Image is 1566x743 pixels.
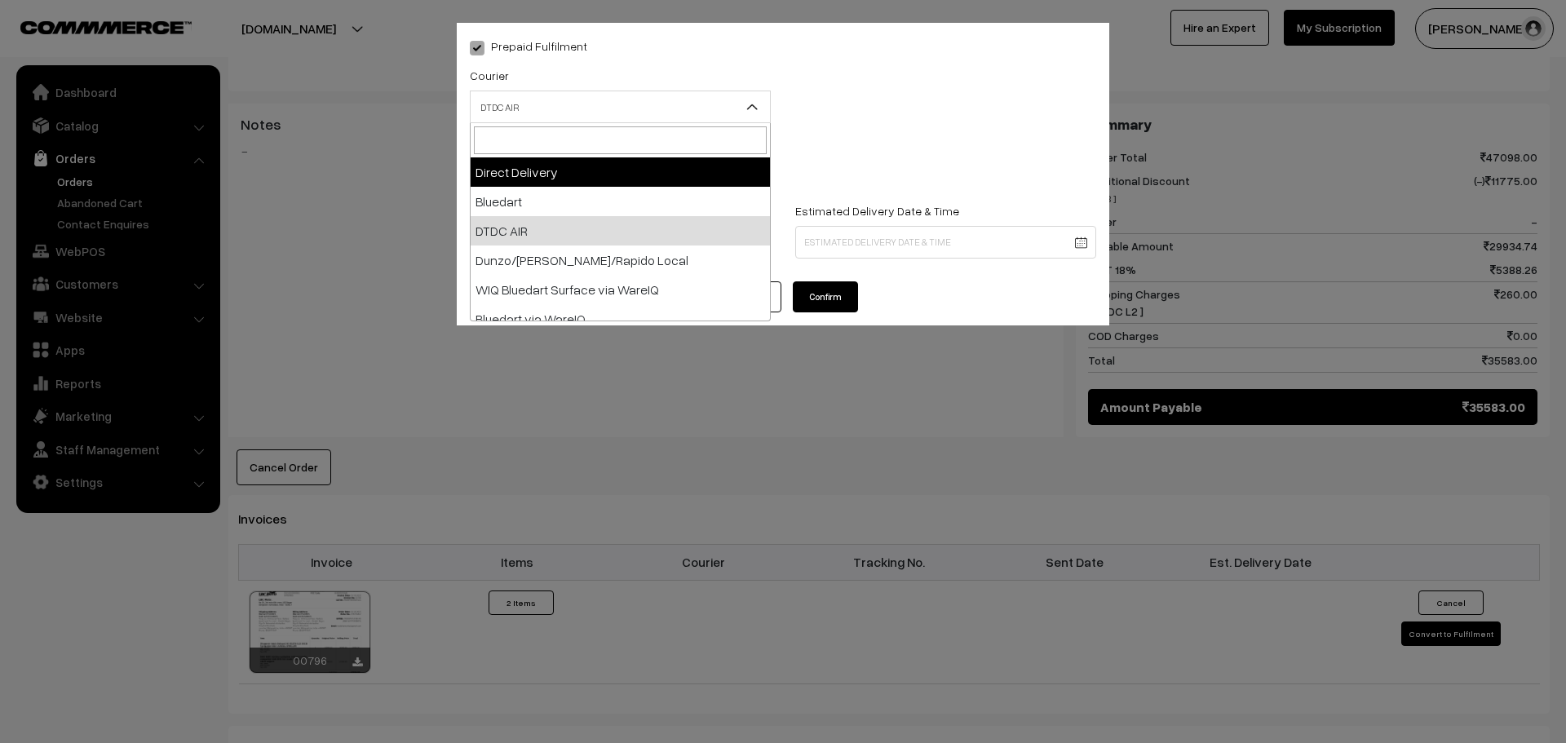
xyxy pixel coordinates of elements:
[471,187,770,216] li: Bluedart
[471,216,770,245] li: DTDC AIR
[470,67,509,84] label: Courier
[471,304,770,334] li: Bluedart via WareIQ
[795,226,1096,259] input: Estimated Delivery Date & Time
[471,157,770,187] li: Direct Delivery
[795,202,959,219] label: Estimated Delivery Date & Time
[471,93,770,122] span: DTDC AIR
[470,38,587,55] label: Prepaid Fulfilment
[471,275,770,304] li: WIQ Bluedart Surface via WareIQ
[470,91,771,123] span: DTDC AIR
[471,245,770,275] li: Dunzo/[PERSON_NAME]/Rapido Local
[793,281,858,312] button: Confirm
